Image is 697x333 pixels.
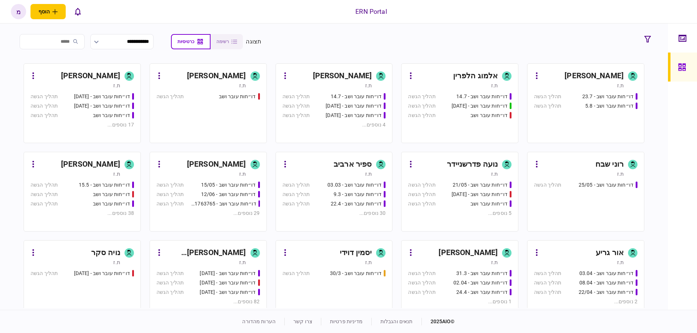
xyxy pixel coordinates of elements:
a: נועה פדרשניידרת.זדו״חות עובר ושב - 21/05תהליך הגשהדו״חות עובר ושב - 03/06/25תהליך הגשהדו״חות עובר... [401,152,518,232]
div: תהליך הגשה [408,191,435,198]
div: [PERSON_NAME] [61,70,120,82]
div: ת.ז [491,259,498,266]
div: נועה פדרשניידר [447,159,498,170]
div: תהליך הגשה [30,200,58,208]
div: תהליך הגשה [156,93,184,100]
div: תהליך הגשה [30,112,58,119]
div: תהליך הגשה [534,93,561,100]
a: אור גריעת.זדו״חות עובר ושב - 03.04תהליך הגשהדו״חות עובר ושב - 08.04תהליך הגשהדו״חות עובר ושב - 22... [527,240,644,320]
div: [PERSON_NAME] [564,70,624,82]
div: 29 נוספים ... [156,209,260,217]
div: רוני שבח [595,159,624,170]
div: דו״חות עובר ושב - 24.4 [456,288,508,296]
div: דו״חות עובר ושב - 25/05 [579,181,633,189]
button: רשימה [211,34,243,49]
div: 5 נוספים ... [408,209,511,217]
div: [PERSON_NAME] [187,70,246,82]
a: [PERSON_NAME]ת.זדו״חות עובר ושב - 25.06.25תהליך הגשהדו״חות עובר ושב - 26.06.25תהליך הגשהדו״חות עו... [24,63,141,143]
div: דו״חות עובר ושב - 19/03/2025 [200,270,256,277]
div: תהליך הגשה [408,270,435,277]
div: דו״חות עובר ושב - 5.8 [585,102,633,110]
div: ת.ז [617,170,624,178]
div: ת.ז [113,170,120,178]
div: דו״חות עובר ושב [93,191,130,198]
div: 4 נוספים ... [282,121,386,129]
div: דו״חות עובר ושב - 31.3 [456,270,508,277]
div: דו״חות עובר ושב - 03.03 [327,181,382,189]
div: אור גריע [596,247,624,259]
div: ERN Portal [355,7,387,16]
a: [PERSON_NAME] [PERSON_NAME]ת.זדו״חות עובר ושב - 19/03/2025תהליך הגשהדו״חות עובר ושב - 19.3.25תהלי... [150,240,267,320]
div: דו״חות עובר ושב [470,200,508,208]
div: תהליך הגשה [408,279,435,287]
div: דו״חות עובר ושב [93,200,130,208]
div: דו״חות עובר ושב - 03/06/25 [452,191,508,198]
div: תהליך הגשה [408,288,435,296]
div: תהליך הגשה [156,270,184,277]
div: 82 נוספים ... [156,298,260,305]
div: דו״חות עובר ושב - 24.7.25 [326,112,382,119]
div: ת.ז [491,170,498,178]
div: דו״חות עובר ושב - 02.04 [453,279,508,287]
div: דו״חות עובר ושב - 511763765 18/06 [191,200,256,208]
div: [PERSON_NAME] [61,159,120,170]
div: תהליך הגשה [156,200,184,208]
div: תהליך הגשה [408,200,435,208]
div: דו״חות עובר ושב [219,93,256,100]
div: ספיר ארביב [334,159,372,170]
div: ת.ז [239,82,246,89]
div: מ [11,4,26,19]
div: דו״חות עובר ושב [93,112,130,119]
div: תהליך הגשה [408,102,435,110]
div: תהליך הגשה [534,102,561,110]
div: © 2025 AIO [421,318,455,325]
a: יסמין דוידית.זדו״חות עובר ושב - 30/3תהליך הגשה [276,240,393,320]
button: פתח רשימת התראות [70,4,85,19]
a: [PERSON_NAME]ת.זדו״חות עובר ושב - 31.3תהליך הגשהדו״חות עובר ושב - 02.04תהליך הגשהדו״חות עובר ושב ... [401,240,518,320]
div: דו״חות עובר ושב - 08.04 [579,279,633,287]
div: תהליך הגשה [30,191,58,198]
div: תהליך הגשה [408,93,435,100]
div: תהליך הגשה [156,279,184,287]
div: [PERSON_NAME] [439,247,498,259]
div: דו״חות עובר ושב - 21/05 [453,181,508,189]
div: 17 נוספים ... [30,121,134,129]
div: דו״חות עובר ושב - 14.7 [456,93,508,100]
div: תהליך הגשה [282,102,310,110]
div: תהליך הגשה [282,112,310,119]
div: דו״חות עובר ושב - 15/05 [201,181,256,189]
div: 1 נוספים ... [408,298,511,305]
div: דו״חות עובר ושב - 15.07.25 [452,102,508,110]
div: [PERSON_NAME] [187,159,246,170]
div: תהליך הגשה [408,181,435,189]
div: [PERSON_NAME] [313,70,372,82]
a: [PERSON_NAME]ת.זדו״חות עובר ושב - 15.5תהליך הגשהדו״חות עובר ושבתהליך הגשהדו״חות עובר ושבתהליך הגש... [24,152,141,232]
div: 38 נוספים ... [30,209,134,217]
div: דו״חות עובר ושב - 12/06 [201,191,256,198]
div: דו״חות עובר ושב - 19.03.2025 [74,270,130,277]
div: תהליך הגשה [30,181,58,189]
div: [PERSON_NAME] [PERSON_NAME] [165,247,246,259]
div: דו״חות עובר ושב - 15.5 [79,181,130,189]
div: ת.ז [239,259,246,266]
div: דו״חות עובר ושב - 19.3.25 [200,279,256,287]
div: תהליך הגשה [282,270,310,277]
button: פתח תפריט להוספת לקוח [30,4,66,19]
div: תהליך הגשה [30,270,58,277]
a: הערות מהדורה [242,319,276,324]
div: דו״חות עובר ושב - 22/04 [579,288,633,296]
div: תהליך הגשה [408,112,435,119]
div: ת.ז [113,82,120,89]
div: ת.ז [365,259,372,266]
a: אלמוג הלפריןת.זדו״חות עובר ושב - 14.7תהליך הגשהדו״חות עובר ושב - 15.07.25תהליך הגשהדו״חות עובר וש... [401,63,518,143]
div: דו״חות עובר ושב - 03.04 [579,270,633,277]
div: תהליך הגשה [534,288,561,296]
a: תנאים והגבלות [380,319,413,324]
a: [PERSON_NAME]ת.זדו״חות עובר ושב - 23.7תהליך הגשהדו״חות עובר ושב - 5.8תהליך הגשה [527,63,644,143]
div: ת.ז [239,170,246,178]
a: ספיר ארביבת.זדו״חות עובר ושב - 03.03תהליך הגשהדו״חות עובר ושב - 9.3תהליך הגשהדו״חות עובר ושב - 22... [276,152,393,232]
div: דו״חות עובר ושב - 9.3 [334,191,382,198]
div: דו״חות עובר ושב - 23.7 [582,93,633,100]
div: דו״חות עובר ושב - 14.7 [331,93,382,100]
a: מדיניות פרטיות [330,319,363,324]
